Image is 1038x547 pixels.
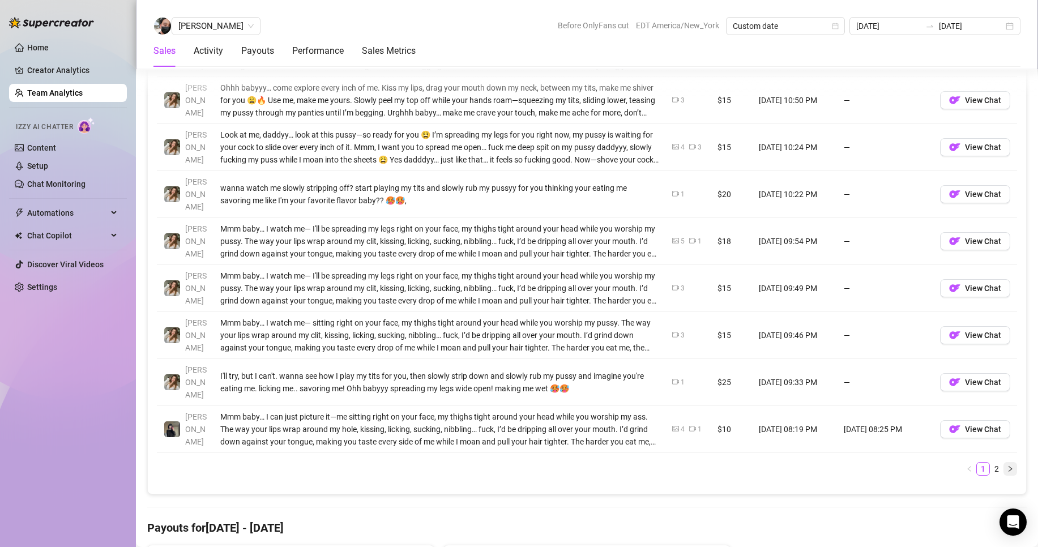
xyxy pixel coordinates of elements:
a: Settings [27,283,57,292]
td: $18 [711,218,752,265]
div: 3 [698,142,702,153]
a: OFView Chat [940,193,1010,202]
img: AI Chatter [78,117,95,134]
button: OFView Chat [940,138,1010,156]
span: video-camera [672,284,679,291]
td: [DATE] 08:19 PM [752,406,837,453]
button: OFView Chat [940,279,1010,297]
td: — [837,265,933,312]
button: OFView Chat [940,185,1010,203]
h4: Payouts for [DATE] - [DATE] [147,520,1027,536]
img: Paige [164,92,180,108]
a: OFView Chat [940,287,1010,296]
a: Chat Monitoring [27,180,86,189]
div: 4 [681,424,685,435]
span: View Chat [965,143,1001,152]
img: OF [949,283,960,294]
img: logo-BBDzfeDw.svg [9,17,94,28]
span: Izzy AI Chatter [16,122,73,133]
button: right [1003,462,1017,476]
img: Paige [164,374,180,390]
button: OFView Chat [940,326,1010,344]
a: Creator Analytics [27,61,118,79]
td: — [837,77,933,124]
div: Sales [153,44,176,58]
td: [DATE] 10:24 PM [752,124,837,171]
div: 3 [681,283,685,294]
td: [DATE] 09:46 PM [752,312,837,359]
span: Custom date [733,18,838,35]
span: [PERSON_NAME] [185,271,207,305]
img: OF [949,236,960,247]
span: video-camera [672,190,679,197]
div: Open Intercom Messenger [999,508,1027,536]
a: Team Analytics [27,88,83,97]
a: OFView Chat [940,99,1010,108]
span: [PERSON_NAME] [185,318,207,352]
span: video-camera [672,378,679,385]
span: john kenneth santillan [178,18,254,35]
input: End date [939,20,1003,32]
div: 3 [681,95,685,106]
td: [DATE] 09:33 PM [752,359,837,406]
div: 4 [681,142,685,153]
td: $15 [711,77,752,124]
span: [PERSON_NAME] [185,412,207,446]
span: video-camera [689,143,696,150]
img: john kenneth santillan [154,18,171,35]
button: OFView Chat [940,373,1010,391]
td: [DATE] 09:54 PM [752,218,837,265]
a: Home [27,43,49,52]
img: Paige [164,327,180,343]
div: Ohhh babyyy… come explore every inch of me. Kiss my lips, drag your mouth down my neck, between m... [220,82,659,119]
span: picture [672,425,679,432]
span: View Chat [965,284,1001,293]
td: $20 [711,171,752,218]
div: Mmm baby… I watch me— I'll be spreading my legs right on your face, my thighs tight around your h... [220,270,659,307]
div: Mmm baby… I watch me— I'll be spreading my legs right on your face, my thighs tight around your h... [220,223,659,260]
span: [PERSON_NAME] [185,83,207,117]
a: Setup [27,161,48,170]
button: OFView Chat [940,91,1010,109]
span: to [925,22,934,31]
li: 2 [990,462,1003,476]
button: OFView Chat [940,232,1010,250]
td: $15 [711,312,752,359]
td: [DATE] 09:49 PM [752,265,837,312]
span: swap-right [925,22,934,31]
img: Paige [164,139,180,155]
button: OFView Chat [940,420,1010,438]
span: View Chat [965,190,1001,199]
span: picture [672,237,679,244]
button: left [963,462,976,476]
span: thunderbolt [15,208,24,217]
li: 1 [976,462,990,476]
a: 1 [977,463,989,475]
span: video-camera [672,331,679,338]
img: OF [949,330,960,341]
img: OF [949,142,960,153]
div: 5 [681,236,685,247]
img: OF [949,95,960,106]
td: $15 [711,265,752,312]
div: 1 [698,236,702,247]
li: Next Page [1003,462,1017,476]
div: Payouts [241,44,274,58]
span: [PERSON_NAME] [185,130,207,164]
span: Before OnlyFans cut [558,17,629,34]
a: OFView Chat [940,334,1010,343]
td: — [837,171,933,218]
span: [PERSON_NAME] [185,177,207,211]
td: — [837,218,933,265]
span: EDT America/New_York [636,17,719,34]
span: [PERSON_NAME] [185,365,207,399]
span: picture [672,143,679,150]
td: $15 [711,124,752,171]
span: calendar [832,23,839,29]
img: OF [949,377,960,388]
td: — [837,124,933,171]
div: 1 [681,189,685,200]
div: wanna watch me slowly stripping off? start playing my tits and slowly rub my pussyy for you think... [220,182,659,207]
a: OFView Chat [940,428,1010,437]
img: Anna [164,421,180,437]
